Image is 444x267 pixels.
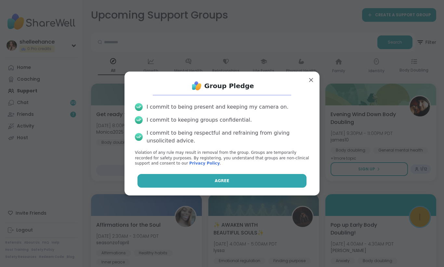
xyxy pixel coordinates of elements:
h1: Group Pledge [204,81,254,90]
div: I commit to being respectful and refraining from giving unsolicited advice. [147,129,309,145]
span: Agree [215,178,229,184]
div: I commit to keeping groups confidential. [147,116,252,124]
a: Privacy Policy [189,161,220,166]
button: Agree [137,174,307,188]
img: ShareWell Logo [190,79,203,92]
div: I commit to being present and keeping my camera on. [147,103,288,111]
p: Violation of any rule may result in removal from the group. Groups are temporarily recorded for s... [135,150,309,166]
